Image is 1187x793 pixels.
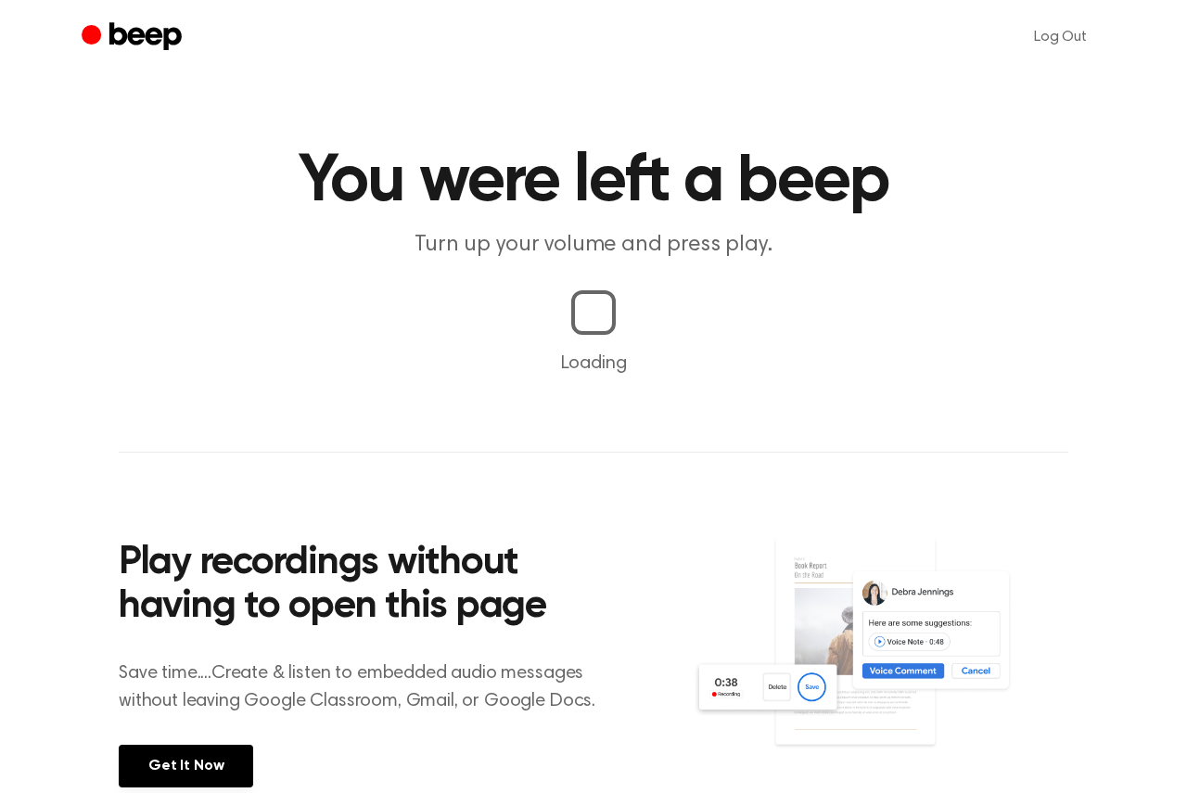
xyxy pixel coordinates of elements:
[119,745,253,787] a: Get It Now
[237,230,950,261] p: Turn up your volume and press play.
[82,19,186,56] a: Beep
[22,350,1165,377] p: Loading
[1015,15,1105,59] a: Log Out
[693,536,1068,786] img: Voice Comments on Docs and Recording Widget
[119,542,619,630] h2: Play recordings without having to open this page
[119,659,619,715] p: Save time....Create & listen to embedded audio messages without leaving Google Classroom, Gmail, ...
[119,148,1068,215] h1: You were left a beep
